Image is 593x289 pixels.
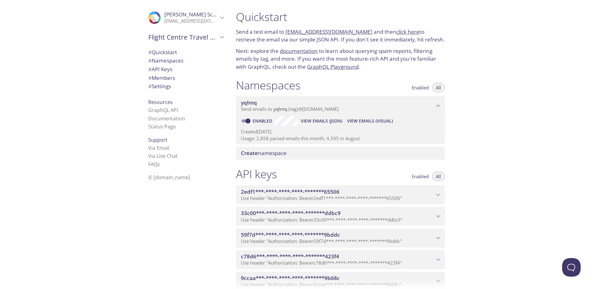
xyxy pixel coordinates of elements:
[148,115,185,122] a: Documentation
[241,149,258,157] span: Create
[148,57,152,64] span: #
[148,83,152,90] span: #
[143,56,229,65] div: Namespaces
[347,117,393,125] span: View Emails (Visual)
[148,174,190,181] span: © [DOMAIN_NAME]
[273,106,287,112] span: yqlmq
[236,147,445,160] div: Create namespace
[241,99,257,106] span: yqlmq
[164,18,218,24] p: [EMAIL_ADDRESS][DOMAIN_NAME]
[236,96,445,115] div: yqlmq namespace
[562,258,581,277] iframe: Help Scout Beacon - Open
[148,153,178,159] a: Via Live Chat
[164,11,234,18] span: [PERSON_NAME] Schoonens
[143,65,229,74] div: API Keys
[148,99,173,106] span: Resources
[307,63,359,70] a: GraphQL Playground
[301,117,342,125] span: View Emails (JSON)
[143,82,229,91] div: Team Settings
[148,49,177,56] span: Quickstart
[432,83,445,92] button: All
[148,33,218,41] span: Flight Centre Travel Group - Digital Commerce
[158,161,160,168] span: s
[143,74,229,82] div: Members
[236,167,277,181] h1: API keys
[241,149,287,157] span: namespace
[148,144,169,151] a: Via Email
[408,83,432,92] button: Enabled
[148,161,160,168] a: FAQ
[143,29,229,45] div: Flight Centre Travel Group - Digital Commerce
[148,74,175,81] span: Members
[432,172,445,181] button: All
[252,118,275,124] a: Enabled
[280,47,318,54] a: documentation
[285,28,372,35] a: [EMAIL_ADDRESS][DOMAIN_NAME]
[148,57,183,64] span: Namespaces
[148,49,152,56] span: #
[143,7,229,28] div: Nick Schoonens
[345,116,395,126] button: View Emails (Visual)
[396,28,419,35] a: click here
[148,83,171,90] span: Settings
[148,66,172,73] span: API Keys
[148,107,178,114] a: GraphQL API
[241,135,440,142] p: Usage: 2,858 parsed emails this month, 4,595 in August
[148,74,152,81] span: #
[236,28,445,44] p: Send a test email to and then to retrieve the email via our simple JSON API. If you don't see it ...
[236,78,301,92] h1: Namespaces
[408,172,432,181] button: Enabled
[236,10,445,24] h1: Quickstart
[298,116,345,126] button: View Emails (JSON)
[236,47,445,71] p: Next: explore the to learn about querying spam reports, filtering emails by tag, and more. If you...
[143,48,229,57] div: Quickstart
[148,136,167,143] span: Support
[241,106,339,112] span: Send emails to . {tag} @[DOMAIN_NAME]
[148,66,152,73] span: #
[148,123,176,130] a: Status Page
[241,128,440,135] p: Created [DATE]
